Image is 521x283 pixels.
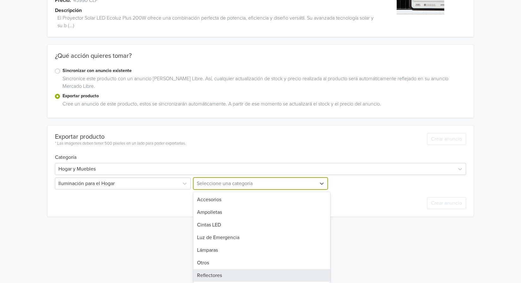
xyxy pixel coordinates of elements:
span: El Proyector Solar LED Ecoluz Plus 200W ofrece una combinación perfecta de potencia, eficiencia y... [57,14,375,29]
button: Crear anuncio [427,133,466,145]
label: Sincronizar con anuncio existente [63,67,466,74]
div: Exportar producto [55,133,186,141]
div: Lámparas [193,244,330,256]
div: Cintas LED [193,219,330,231]
div: Reflectores [193,269,330,282]
button: Crear anuncio [427,197,466,209]
div: Otros [193,256,330,269]
label: Exportar producto [63,93,466,99]
div: * Las imágenes deben tener 500 píxeles en un lado para poder exportarlas. [55,141,186,147]
div: Ampolletas [193,206,330,219]
div: ¿Qué acción quieres tomar? [47,52,474,67]
span: Descripción [55,7,82,14]
div: Cree un anuncio de este producto, estos se sincronizarán automáticamente. A partir de ese momento... [60,100,466,110]
h6: Categoría [55,147,466,160]
div: Accesorios [193,193,330,206]
div: Luz de Emergencia [193,231,330,244]
div: Sincronice este producto con un anuncio [PERSON_NAME] Libre. Así, cualquier actualización de stoc... [60,75,466,93]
